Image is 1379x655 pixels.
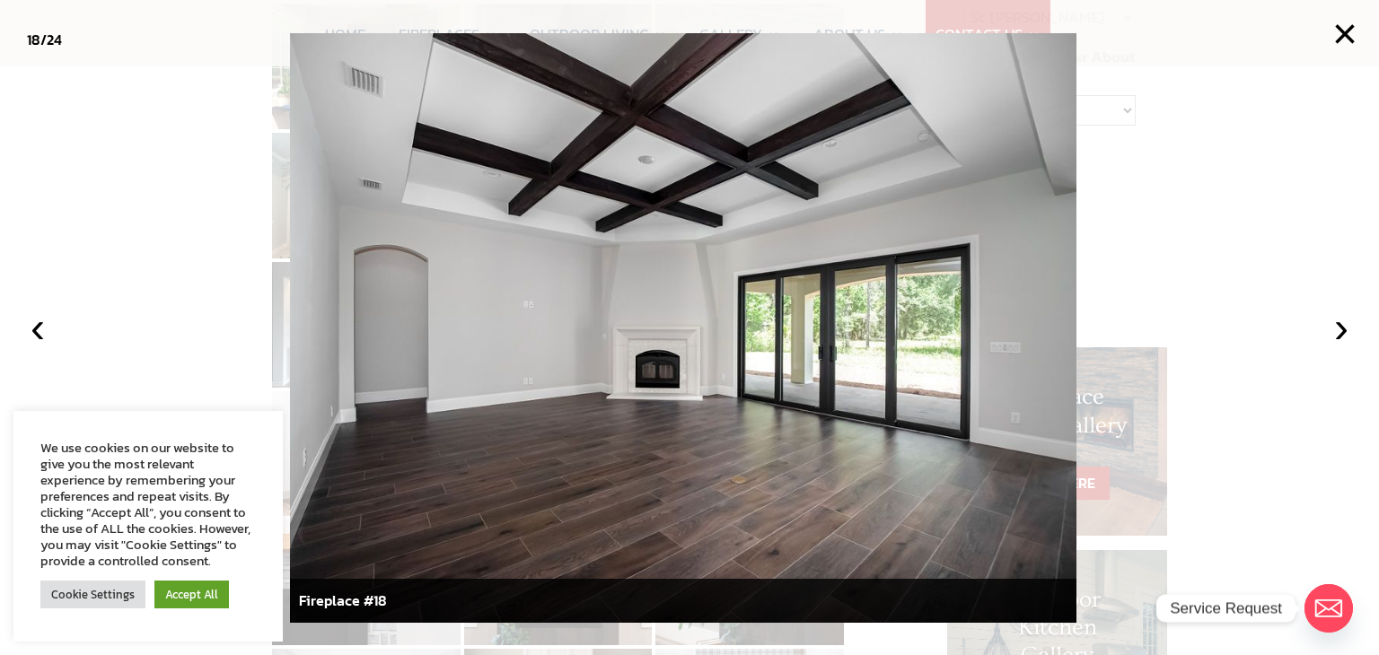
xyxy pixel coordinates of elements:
span: 24 [47,29,62,50]
a: Accept All [154,581,229,608]
button: › [1322,308,1361,347]
button: × [1325,14,1365,54]
button: ‹ [18,308,57,347]
div: / [27,27,62,53]
a: Email [1304,584,1353,633]
span: 18 [27,29,40,50]
a: Cookie Settings [40,581,145,608]
div: Fireplace #18 [290,579,1076,623]
div: We use cookies on our website to give you the most relevant experience by remembering your prefer... [40,440,256,569]
img: 10.jpg [290,33,1076,623]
